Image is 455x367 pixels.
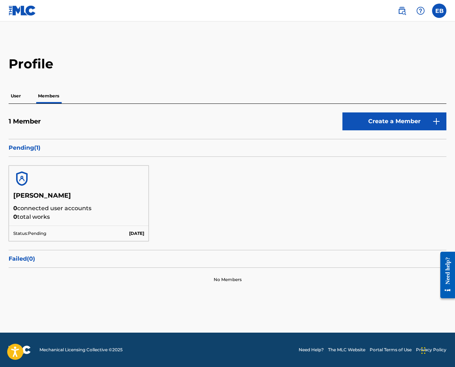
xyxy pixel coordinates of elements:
[9,255,446,263] p: Failed ( 0 )
[421,340,426,361] div: Drag
[398,6,406,15] img: search
[13,213,17,220] span: 0
[9,5,36,16] img: MLC Logo
[13,170,30,187] img: account
[9,88,23,103] p: User
[419,333,455,367] iframe: Chat Widget
[13,230,46,237] p: Status: Pending
[416,347,446,353] a: Privacy Policy
[13,205,17,212] span: 0
[214,276,242,283] p: No Members
[432,117,441,126] img: 9d2ae6d4665cec9f34b9.svg
[9,144,446,152] p: Pending ( 1 )
[129,230,144,237] p: [DATE]
[370,347,412,353] a: Portal Terms of Use
[413,4,428,18] div: Help
[39,347,123,353] span: Mechanical Licensing Collective © 2025
[36,88,61,103] p: Members
[328,347,365,353] a: The MLC Website
[13,204,144,213] p: connected user accounts
[9,56,446,72] h2: Profile
[9,117,41,126] h5: 1 Member
[9,346,31,354] img: logo
[435,245,455,306] iframe: Resource Center
[13,192,144,204] h5: [PERSON_NAME]
[395,4,409,18] a: Public Search
[416,6,425,15] img: help
[13,213,144,221] p: total works
[299,347,324,353] a: Need Help?
[432,4,446,18] div: User Menu
[342,112,446,130] a: Create a Member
